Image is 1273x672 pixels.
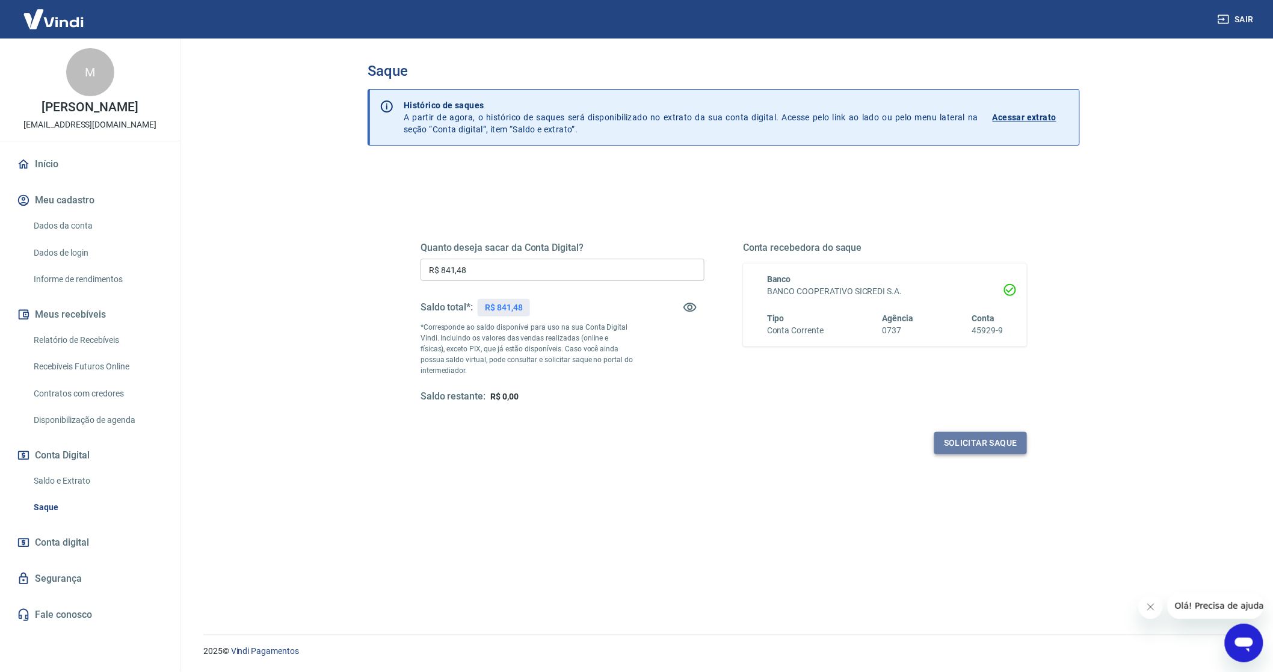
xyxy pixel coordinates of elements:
a: Vindi Pagamentos [231,646,299,656]
p: [EMAIL_ADDRESS][DOMAIN_NAME] [23,119,156,131]
a: Dados de login [29,241,165,265]
a: Informe de rendimentos [29,267,165,292]
a: Recebíveis Futuros Online [29,354,165,379]
a: Início [14,151,165,177]
a: Disponibilização de agenda [29,408,165,433]
h3: Saque [368,63,1080,79]
p: Acessar extrato [993,111,1056,123]
button: Solicitar saque [934,432,1027,454]
a: Saque [29,495,165,520]
a: Conta digital [14,529,165,556]
span: Conta [972,313,994,323]
h5: Saldo restante: [421,390,485,403]
h5: Conta recebedora do saque [743,242,1027,254]
button: Meus recebíveis [14,301,165,328]
button: Sair [1215,8,1259,31]
span: R$ 0,00 [490,392,519,401]
h5: Saldo total*: [421,301,473,313]
h5: Quanto deseja sacar da Conta Digital? [421,242,704,254]
h6: 45929-9 [972,324,1003,337]
iframe: Botão para abrir a janela de mensagens [1225,624,1263,662]
button: Conta Digital [14,442,165,469]
a: Saldo e Extrato [29,469,165,493]
iframe: Fechar mensagem [1139,595,1163,619]
a: Relatório de Recebíveis [29,328,165,353]
a: Acessar extrato [993,99,1070,135]
p: Histórico de saques [404,99,978,111]
a: Fale conosco [14,602,165,628]
iframe: Mensagem da empresa [1168,593,1263,619]
a: Segurança [14,566,165,592]
h6: BANCO COOPERATIVO SICREDI S.A. [767,285,1003,298]
h6: Conta Corrente [767,324,824,337]
h6: 0737 [883,324,914,337]
span: Agência [883,313,914,323]
p: *Corresponde ao saldo disponível para uso na sua Conta Digital Vindi. Incluindo os valores das ve... [421,322,633,376]
p: [PERSON_NAME] [42,101,138,114]
p: 2025 © [203,645,1244,658]
div: M [66,48,114,96]
p: R$ 841,48 [485,301,523,314]
img: Vindi [14,1,93,37]
a: Dados da conta [29,214,165,238]
button: Meu cadastro [14,187,165,214]
span: Conta digital [35,534,89,551]
p: A partir de agora, o histórico de saques será disponibilizado no extrato da sua conta digital. Ac... [404,99,978,135]
a: Contratos com credores [29,381,165,406]
span: Tipo [767,313,784,323]
span: Olá! Precisa de ajuda? [7,8,101,18]
span: Banco [767,274,791,284]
